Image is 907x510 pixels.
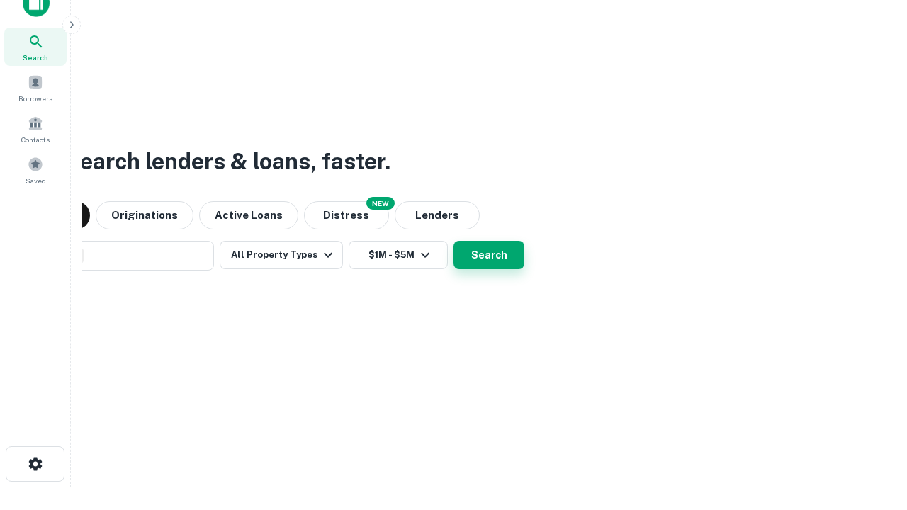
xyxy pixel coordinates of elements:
h3: Search lenders & loans, faster. [64,144,390,178]
span: Saved [26,175,46,186]
a: Contacts [4,110,67,148]
span: Contacts [21,134,50,145]
button: Active Loans [199,201,298,229]
button: Originations [96,201,193,229]
iframe: Chat Widget [836,397,907,465]
button: Search [453,241,524,269]
button: Lenders [395,201,480,229]
span: Search [23,52,48,63]
button: All Property Types [220,241,343,269]
a: Saved [4,151,67,189]
a: Search [4,28,67,66]
a: Borrowers [4,69,67,107]
button: Search distressed loans with lien and other non-mortgage details. [304,201,389,229]
span: Borrowers [18,93,52,104]
button: $1M - $5M [349,241,448,269]
div: NEW [366,197,395,210]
